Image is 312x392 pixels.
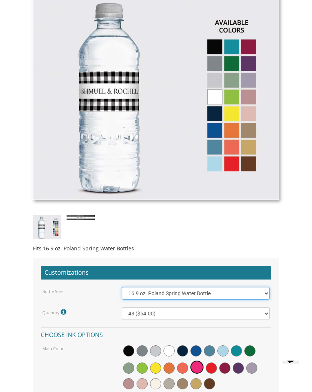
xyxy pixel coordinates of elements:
[41,327,271,340] h4: Choose ink options
[42,307,68,317] label: Quantity
[41,266,271,280] h2: Customizations
[67,215,95,220] img: strip7.jpg
[279,361,305,385] iframe: chat widget
[42,346,64,352] label: Main Color
[33,215,61,239] img: bottle-style7.jpg
[42,288,62,294] label: Bottle Size
[33,239,279,252] div: Fits 16.9 oz. Poland Spring Water Bottles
